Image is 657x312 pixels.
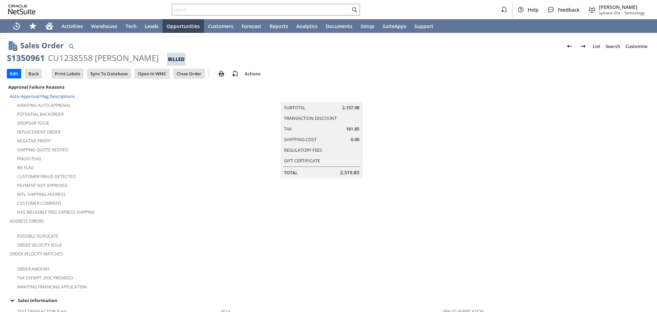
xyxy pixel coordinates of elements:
[17,183,68,188] a: Payment not approved
[126,23,137,29] span: Tech
[172,5,350,14] input: Search
[599,4,645,10] span: [PERSON_NAME]
[284,115,337,121] a: Transaction Discount
[7,52,45,63] div: S1350961
[579,42,587,50] img: Next
[17,209,95,215] a: Has Ineligible Free Express Shipping
[292,19,322,33] a: Analytics
[12,22,21,30] svg: Recent Records
[26,69,41,78] input: Back
[17,129,60,135] a: Replacement Order
[17,120,49,126] a: Dropship Issue
[284,147,322,153] a: Regulatory Fees
[7,83,219,91] div: Approval Failure Reasons
[20,40,64,51] h1: Sales Order
[62,23,83,29] span: Activities
[326,23,352,29] span: Documents
[17,165,34,171] a: RIS flag
[414,23,434,29] span: Support
[284,104,306,111] a: Subtotal
[7,296,647,305] div: Sales Information
[340,169,359,176] span: 2,319.83
[17,275,73,281] a: Tax Exempt. Doc Provided
[145,23,158,29] span: Leads
[378,19,410,33] a: SuiteApps
[10,93,75,99] a: Auto-Approval Flag Descriptions
[29,22,37,30] svg: Shortcuts
[17,147,68,153] a: Shipping Quote Needed
[296,23,318,29] span: Analytics
[17,242,62,248] a: Order Velocity Issue
[266,19,292,33] a: Reports
[41,19,57,33] a: Home
[10,218,44,224] a: Address Errors
[135,69,169,78] input: Open In WMC
[621,10,623,15] span: -
[342,104,359,111] span: 2,157.98
[121,19,141,33] a: Tech
[17,200,62,206] a: Customer Comment
[167,23,200,29] span: Opportunities
[48,52,159,63] div: CU1238558 [PERSON_NAME]
[623,41,650,52] a: Customize
[351,136,359,143] span: 0.00
[204,19,237,33] a: Customers
[603,41,623,52] a: Search
[52,69,83,78] input: Print Labels
[17,233,59,239] a: Possible Duplicate
[88,69,130,78] input: Sync To Database
[270,23,288,29] span: Reports
[57,19,87,33] a: Activities
[231,70,239,78] img: add-record.svg
[284,136,317,142] a: Shipping Cost
[141,19,163,33] a: Leads
[383,23,406,29] span: SuiteApps
[87,19,121,33] a: Warehouse
[167,53,185,66] div: Billed
[528,7,539,13] span: Help
[10,251,63,257] a: Order Velocity Matches
[7,296,650,305] td: Sales Information
[17,284,87,290] a: Awaiting Financing Application
[242,23,261,29] span: Forecast
[8,19,25,33] a: Recent Records
[322,19,357,33] a: Documents
[350,5,359,14] svg: Search
[284,170,298,176] a: Total
[284,126,292,132] a: Tax
[17,174,76,179] a: Customer Fraud Detected
[558,7,580,13] span: Feedback
[284,158,320,164] a: Gift Certificate
[8,5,36,14] svg: logo
[17,102,71,108] a: Awaiting Auto-Approval
[17,138,51,144] a: Negative Profit
[242,71,263,77] a: Actions
[17,111,64,117] a: Potential Backorder
[17,156,41,162] a: Fraud Flag
[599,10,620,15] span: Sylvane Old
[17,191,66,197] a: Intl. Shipping Address
[7,69,21,78] input: Edit
[163,19,204,33] a: Opportunities
[67,42,75,50] img: Quick Find
[91,23,117,29] span: Warehouse
[281,91,363,102] caption: Summary
[237,19,266,33] a: Forecast
[217,70,226,78] img: print.svg
[25,19,41,33] div: Shortcuts
[590,41,603,52] a: List
[565,42,574,50] img: Previous
[208,23,233,29] span: Customers
[346,126,359,132] span: 161.85
[410,19,438,33] a: Support
[17,266,50,272] a: Order Amount
[45,22,53,30] svg: Home
[357,19,378,33] a: Setup
[624,10,645,15] span: Technology
[174,69,204,78] input: Close Order
[361,23,374,29] span: Setup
